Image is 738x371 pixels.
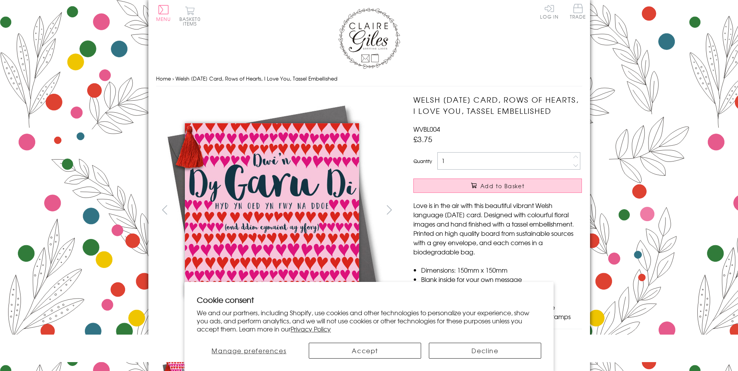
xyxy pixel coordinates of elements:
[398,94,630,326] img: Welsh Valentine's Day Card, Rows of Hearts, I Love You, Tassel Embellished
[172,75,174,82] span: ›
[175,75,337,82] span: Welsh [DATE] Card, Rows of Hearts, I Love You, Tassel Embellished
[413,179,582,193] button: Add to Basket
[421,275,582,284] li: Blank inside for your own message
[291,324,331,333] a: Privacy Policy
[197,309,541,333] p: We and our partners, including Shopify, use cookies and other technologies to personalize your ex...
[197,343,301,359] button: Manage preferences
[570,4,586,21] a: Trade
[156,201,174,218] button: prev
[413,201,582,256] p: Love is in the air with this beautiful vibrant Welsh language [DATE] card. Designed with colourfu...
[212,346,286,355] span: Manage preferences
[413,124,440,134] span: WVBL004
[179,6,201,26] button: Basket0 items
[156,75,171,82] a: Home
[540,4,559,19] a: Log In
[421,265,582,275] li: Dimensions: 150mm x 150mm
[413,94,582,117] h1: Welsh [DATE] Card, Rows of Hearts, I Love You, Tassel Embellished
[156,94,388,326] img: Welsh Valentine's Day Card, Rows of Hearts, I Love You, Tassel Embellished
[197,294,541,305] h2: Cookie consent
[338,8,400,69] img: Claire Giles Greetings Cards
[156,15,171,22] span: Menu
[570,4,586,19] span: Trade
[380,201,398,218] button: next
[309,343,421,359] button: Accept
[156,71,582,87] nav: breadcrumbs
[413,134,432,144] span: £3.75
[156,5,171,21] button: Menu
[183,15,201,27] span: 0 items
[480,182,525,190] span: Add to Basket
[413,158,432,165] label: Quantity
[429,343,541,359] button: Decline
